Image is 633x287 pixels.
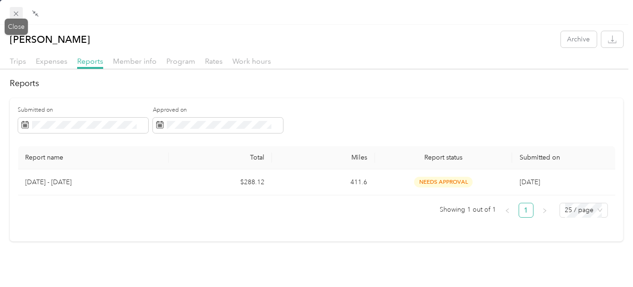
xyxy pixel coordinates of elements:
div: Page Size [560,203,608,218]
span: Program [166,57,195,66]
div: Total [176,154,264,161]
li: 1 [519,203,534,218]
td: $288.12 [169,169,272,195]
td: 411.6 [272,169,375,195]
span: Expenses [36,57,67,66]
span: right [542,208,547,214]
span: [DATE] [520,178,540,186]
span: Work hours [232,57,271,66]
button: Archive [561,31,597,47]
li: Next Page [537,203,552,218]
button: right [537,203,552,218]
span: Showing 1 out of 1 [440,203,496,217]
label: Submitted on [18,106,148,114]
h2: Reports [10,77,623,90]
div: Close [5,19,28,35]
span: Rates [205,57,223,66]
div: Miles [279,154,368,161]
span: needs approval [414,177,473,187]
li: Previous Page [500,203,515,218]
span: left [505,208,510,214]
a: 1 [519,203,533,217]
span: Report status [382,154,505,161]
iframe: Everlance-gr Chat Button Frame [581,235,633,287]
button: left [500,203,515,218]
label: Approved on [153,106,283,114]
span: Member info [113,57,157,66]
span: 25 / page [565,203,602,217]
span: Trips [10,57,26,66]
p: [DATE] - [DATE] [26,177,162,187]
th: Report name [18,146,169,169]
span: Reports [77,57,103,66]
th: Submitted on [512,146,615,169]
p: [PERSON_NAME] [10,31,90,47]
